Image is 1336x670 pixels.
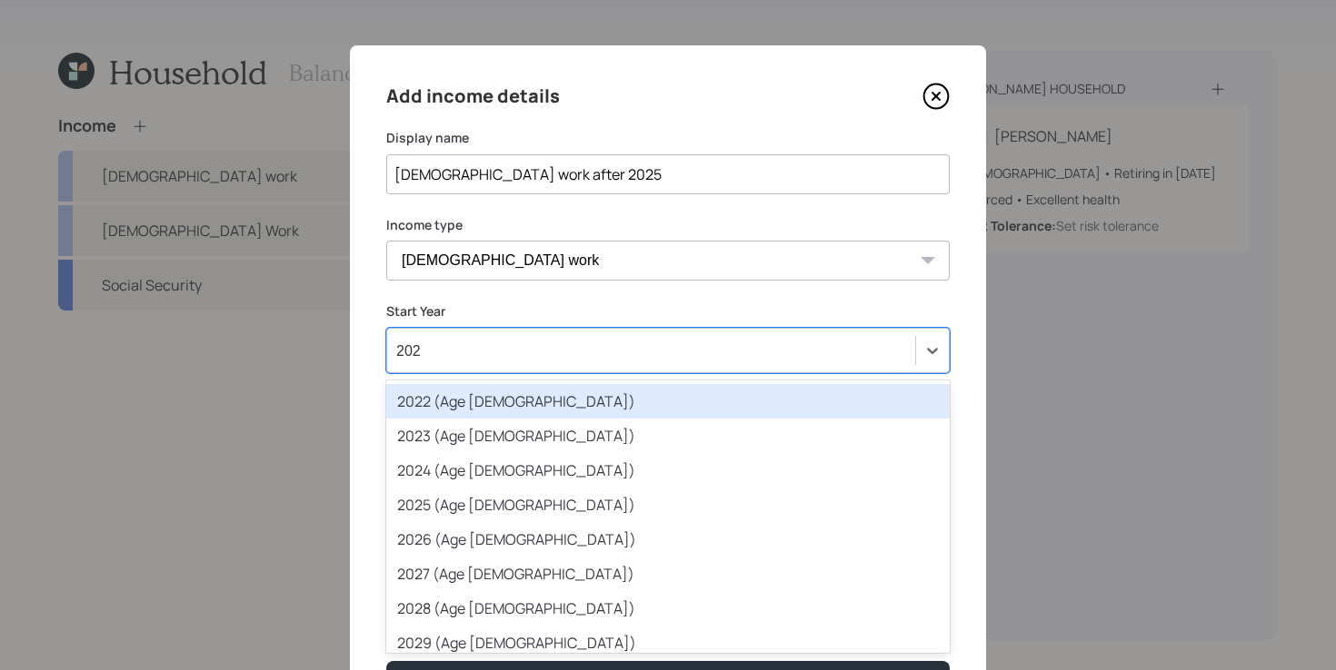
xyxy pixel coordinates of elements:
[386,129,950,147] label: Display name
[386,216,950,234] label: Income type
[386,488,950,522] div: 2025 (Age [DEMOGRAPHIC_DATA])
[386,522,950,557] div: 2026 (Age [DEMOGRAPHIC_DATA])
[386,591,950,626] div: 2028 (Age [DEMOGRAPHIC_DATA])
[386,384,950,419] div: 2022 (Age [DEMOGRAPHIC_DATA])
[386,302,950,320] label: Start Year
[386,626,950,660] div: 2029 (Age [DEMOGRAPHIC_DATA])
[386,82,560,111] h4: Add income details
[386,557,950,591] div: 2027 (Age [DEMOGRAPHIC_DATA])
[386,419,950,453] div: 2023 (Age [DEMOGRAPHIC_DATA])
[386,453,950,488] div: 2024 (Age [DEMOGRAPHIC_DATA])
